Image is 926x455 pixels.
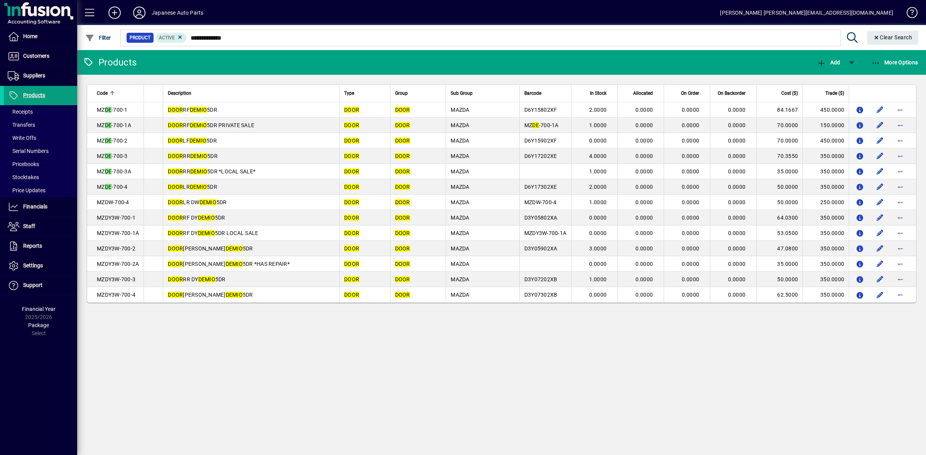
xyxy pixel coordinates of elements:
button: Edit [874,258,886,270]
button: More options [894,119,906,131]
span: 0.0000 [635,168,653,175]
em: DOOR [344,230,359,236]
div: Sub Group [451,89,514,97]
em: DE [105,168,112,175]
button: More options [894,165,906,178]
td: 53.0500 [756,225,803,241]
a: Home [4,27,77,46]
span: 0.0000 [635,199,653,205]
td: 50.0000 [756,179,803,195]
em: DE [532,122,539,128]
span: Stocktakes [8,174,39,180]
span: Trade ($) [825,89,844,97]
span: MAZDA [451,184,469,190]
span: Cost ($) [781,89,798,97]
span: 0.0000 [728,245,746,252]
em: DOOR [395,230,410,236]
span: MZDY3W-700-2A [97,261,139,267]
span: MAZDA [451,199,469,205]
span: 0.0000 [682,276,700,282]
em: DOOR [168,138,183,144]
span: MZDY3W-700-1A [524,230,566,236]
td: 350.0000 [803,256,849,272]
button: Edit [874,104,886,116]
button: Edit [874,289,886,301]
span: 4.0000 [589,153,607,159]
span: MZDY3W-700-2 [97,245,135,252]
button: Clear [867,31,919,45]
em: DOOR [344,138,359,144]
em: DOOR [168,168,183,175]
span: 0.0000 [635,138,653,144]
span: MZDY3W-700-1A [97,230,139,236]
em: DEMIO [226,261,243,267]
em: DOOR [344,245,359,252]
span: 2.0000 [589,184,607,190]
button: Edit [874,119,886,131]
span: LF 5DR [168,138,217,144]
em: DEMIO [190,184,207,190]
em: DOOR [395,245,410,252]
span: 0.0000 [728,199,746,205]
div: Allocated [622,89,660,97]
span: 0.0000 [589,261,607,267]
span: Reports [23,243,42,249]
span: D3Y07302XB [524,292,558,298]
td: 450.0000 [803,102,849,118]
a: Stocktakes [4,171,77,184]
td: 35.0000 [756,164,803,179]
span: Allocated [633,89,653,97]
em: DEMIO [190,107,207,113]
em: DE [105,138,112,144]
em: DEMIO [189,138,206,144]
em: DEMIO [226,292,243,298]
span: Filter [85,35,111,41]
a: Financials [4,197,77,217]
span: MZDY3W-700-4 [97,292,135,298]
a: Serial Numbers [4,144,77,158]
button: More options [894,273,906,285]
span: On Order [681,89,699,97]
a: Reports [4,237,77,256]
em: DOOR [168,199,183,205]
a: Write Offs [4,131,77,144]
span: 0.0000 [728,138,746,144]
span: 0.0000 [635,276,653,282]
a: Staff [4,217,77,236]
button: Edit [874,181,886,193]
em: DEMIO [199,199,216,205]
span: RF DY 5DR LOCAL SALE [168,230,258,236]
td: 35.0000 [756,256,803,272]
span: In Stock [590,89,607,97]
span: 1.0000 [589,199,607,205]
span: 0.0000 [635,215,653,221]
em: DOOR [395,168,410,175]
div: Type [344,89,385,97]
span: MAZDA [451,245,469,252]
button: More Options [869,55,920,69]
span: MAZDA [451,230,469,236]
em: DOOR [344,199,359,205]
span: 0.0000 [635,184,653,190]
span: Add [817,59,840,65]
em: DOOR [168,230,183,236]
span: 0.0000 [728,230,746,236]
td: 350.0000 [803,179,849,195]
em: DOOR [395,199,410,205]
span: 0.0000 [635,261,653,267]
em: DOOR [168,276,183,282]
button: More options [894,289,906,301]
span: D3Y05902XA [524,245,558,252]
em: DOOR [395,138,410,144]
td: 50.0000 [756,195,803,210]
span: LR 5DR [168,184,217,190]
span: MZDY3W-700-1 [97,215,135,221]
span: MZ -700-1A [97,122,131,128]
span: MZDY3W-700-3 [97,276,135,282]
span: 0.0000 [589,138,607,144]
a: Knowledge Base [901,2,916,27]
button: Add [815,55,842,69]
span: Code [97,89,108,97]
span: 1.0000 [589,122,607,128]
td: 350.0000 [803,148,849,164]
